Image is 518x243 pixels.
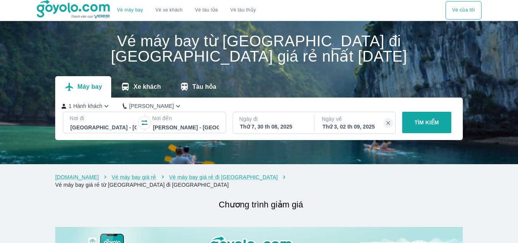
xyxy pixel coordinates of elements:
h1: Vé máy bay từ [GEOGRAPHIC_DATA] đi [GEOGRAPHIC_DATA] giá rẻ nhất [DATE] [55,33,463,64]
a: Vé máy bay giá rẻ đi [GEOGRAPHIC_DATA] [169,174,278,180]
div: choose transportation mode [446,1,481,20]
p: 1 Hành khách [69,102,102,110]
button: Vé của tôi [446,1,481,20]
a: Vé máy bay giá rẻ từ [GEOGRAPHIC_DATA] đi [GEOGRAPHIC_DATA] [55,182,229,188]
button: [PERSON_NAME] [123,102,182,110]
h2: Chương trình giảm giá [59,198,463,212]
p: Xe khách [133,83,161,91]
p: Nơi đến [152,114,220,122]
button: TÌM KIẾM [402,112,451,133]
a: Vé xe khách [155,7,183,13]
a: [DOMAIN_NAME] [55,174,99,180]
button: 1 Hành khách [61,102,110,110]
button: Vé tàu thủy [224,1,262,20]
p: [PERSON_NAME] [129,102,174,110]
p: Ngày đi [239,115,307,123]
nav: breadcrumb [55,173,463,189]
p: Tàu hỏa [192,83,217,91]
p: Máy bay [77,83,102,91]
div: transportation tabs [55,76,225,98]
p: Ngày về [322,115,389,123]
div: Thứ 7, 30 th 08, 2025 [240,123,306,130]
p: Nơi đi [69,114,137,122]
div: choose transportation mode [111,1,262,20]
p: TÌM KIẾM [414,119,439,126]
a: Vé máy bay [117,7,143,13]
div: Thứ 3, 02 th 09, 2025 [322,123,388,130]
a: Vé máy bay giá rẻ [112,174,156,180]
a: Vé tàu lửa [189,1,224,20]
